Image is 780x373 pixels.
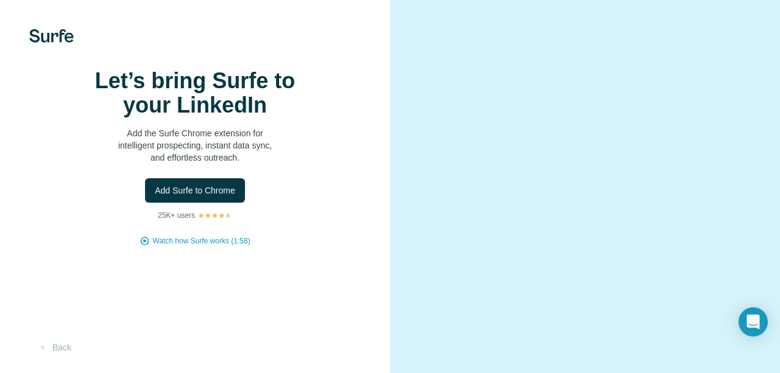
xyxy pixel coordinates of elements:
span: Add Surfe to Chrome [155,184,235,197]
button: Watch how Surfe works (1:58) [152,235,250,246]
img: Rating Stars [197,212,232,219]
img: Surfe's logo [29,29,74,43]
button: Add Surfe to Chrome [145,178,245,203]
p: Add the Surfe Chrome extension for intelligent prospecting, instant data sync, and effortless out... [73,127,317,164]
h1: Let’s bring Surfe to your LinkedIn [73,69,317,117]
p: 25K+ users [158,210,195,221]
button: Back [29,336,80,358]
div: Open Intercom Messenger [739,307,768,336]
